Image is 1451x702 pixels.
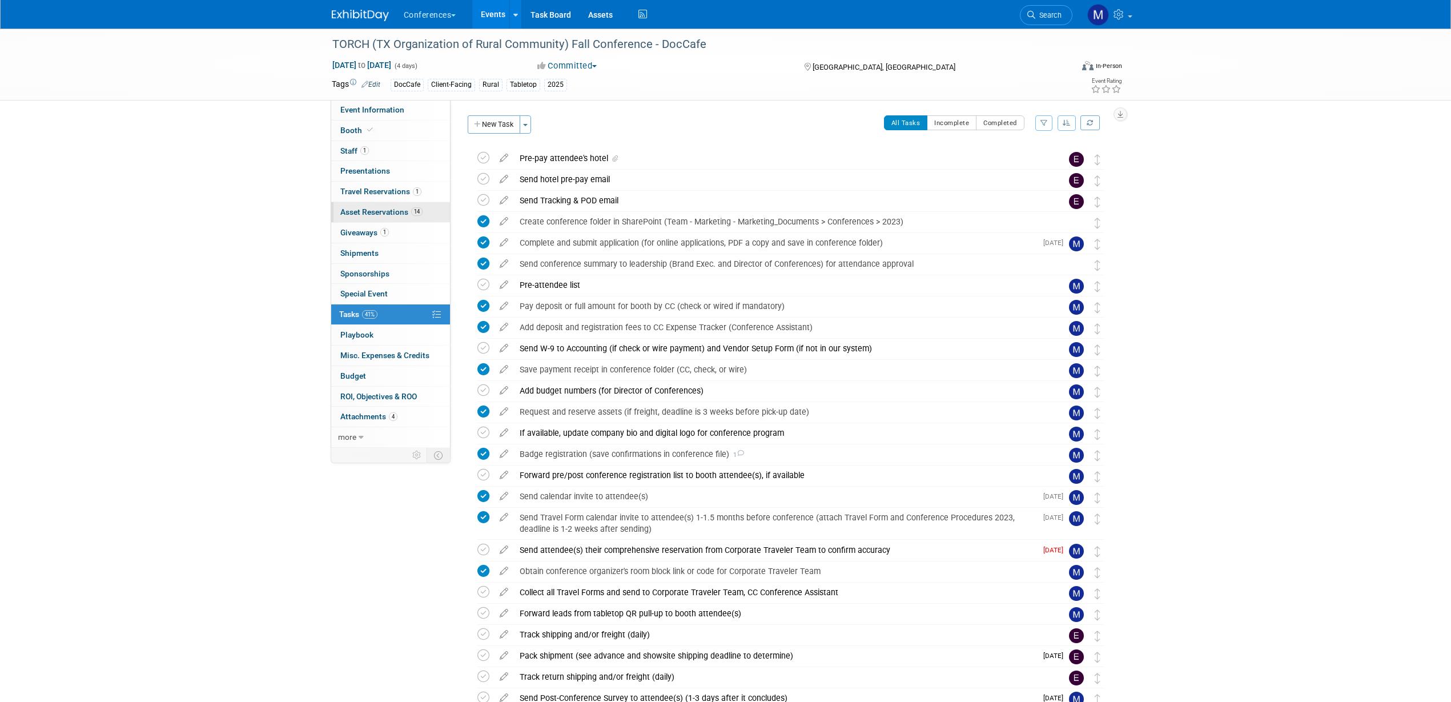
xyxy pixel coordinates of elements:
i: Move task [1095,260,1100,271]
i: Move task [1095,631,1100,641]
img: Marygrace LeGros [1069,427,1084,442]
div: 2025 [544,79,567,91]
a: Giveaways1 [331,223,450,243]
td: Toggle Event Tabs [427,448,450,463]
i: Move task [1095,175,1100,186]
a: more [331,427,450,447]
img: Marygrace LeGros [1087,4,1109,26]
a: edit [494,587,514,597]
a: edit [494,651,514,661]
img: Marygrace LeGros [1069,448,1084,463]
img: Mel Liwanag [1069,258,1084,272]
div: Event Rating [1091,78,1122,84]
div: Add deposit and registration fees to CC Expense Tracker (Conference Assistant) [514,318,1046,337]
a: Presentations [331,161,450,181]
span: [GEOGRAPHIC_DATA], [GEOGRAPHIC_DATA] [813,63,955,71]
span: Presentations [340,166,390,175]
i: Move task [1095,514,1100,524]
a: edit [494,364,514,375]
i: Move task [1095,281,1100,292]
div: Send hotel pre-pay email [514,170,1046,189]
span: Search [1035,11,1062,19]
span: [DATE] [1043,546,1069,554]
img: Marygrace LeGros [1069,586,1084,601]
i: Move task [1095,673,1100,684]
img: Marygrace LeGros [1069,321,1084,336]
div: Add budget numbers (for Director of Conferences) [514,381,1046,400]
a: edit [494,470,514,480]
div: Obtain conference organizer's room block link or code for Corporate Traveler Team [514,561,1046,581]
span: Playbook [340,330,373,339]
div: Pre-pay attendee's hotel [514,149,1046,168]
a: edit [494,491,514,502]
a: Search [1020,5,1072,25]
i: Move task [1095,471,1100,482]
a: edit [494,238,514,248]
a: edit [494,280,514,290]
span: 4 [389,412,397,421]
div: Pay deposit or full amount for booth by CC (check or wired if mandatory) [514,296,1046,316]
a: Refresh [1080,115,1100,130]
div: Send attendee(s) their comprehensive reservation from Corporate Traveler Team to confirm accuracy [514,540,1036,560]
i: Move task [1095,196,1100,207]
div: DocCafe [391,79,424,91]
a: Staff1 [331,141,450,161]
img: Marygrace LeGros [1069,236,1084,251]
span: [DATE] [1043,694,1069,702]
div: Collect all Travel Forms and send to Corporate Traveler Team, CC Conference Assistant [514,583,1046,602]
td: Tags [332,78,380,91]
a: edit [494,512,514,523]
div: Rural [479,79,503,91]
td: Personalize Event Tab Strip [407,448,427,463]
img: Erin Anderson [1069,194,1084,209]
div: Track shipping and/or freight (daily) [514,625,1046,644]
button: Completed [976,115,1024,130]
img: Erin Anderson [1069,628,1084,643]
i: Move task [1095,567,1100,578]
span: Asset Reservations [340,207,423,216]
span: 1 [729,451,744,459]
img: Marygrace LeGros [1069,300,1084,315]
i: Move task [1095,546,1100,557]
span: Staff [340,146,369,155]
img: Format-Inperson.png [1082,61,1094,70]
img: Mel Liwanag [1069,215,1084,230]
div: Create conference folder in SharePoint (Team - Marketing - Marketing_Documents > Conferences > 2023) [514,212,1046,231]
div: Send calendar invite to attendee(s) [514,487,1036,506]
span: Sponsorships [340,269,389,278]
div: Track return shipping and/or freight (daily) [514,667,1046,687]
img: Erin Anderson [1069,173,1084,188]
span: (4 days) [393,62,417,70]
i: Move task [1095,429,1100,440]
a: Special Event [331,284,450,304]
i: Move task [1095,450,1100,461]
img: Marygrace LeGros [1069,607,1084,622]
div: Event Format [1005,59,1123,77]
a: Playbook [331,325,450,345]
img: Marygrace LeGros [1069,511,1084,526]
span: 1 [360,146,369,155]
div: Forward leads from tabletop QR pull-up to booth attendee(s) [514,604,1046,623]
div: TORCH (TX Organization of Rural Community) Fall Conference - DocCafe [328,34,1055,55]
a: edit [494,608,514,619]
i: Booth reservation complete [367,127,373,133]
i: Move task [1095,218,1100,228]
span: Giveaways [340,228,389,237]
i: Move task [1095,652,1100,663]
span: 14 [411,207,423,216]
a: Event Information [331,100,450,120]
button: All Tasks [884,115,928,130]
i: Move task [1095,154,1100,165]
div: Send Tracking & POD email [514,191,1046,210]
a: edit [494,343,514,354]
button: Incomplete [927,115,976,130]
a: Booth [331,121,450,141]
button: New Task [468,115,520,134]
img: Marygrace LeGros [1069,384,1084,399]
img: Marygrace LeGros [1069,490,1084,505]
span: 1 [413,187,421,196]
a: edit [494,672,514,682]
img: Marygrace LeGros [1069,469,1084,484]
i: Move task [1095,366,1100,376]
img: Erin Anderson [1069,152,1084,167]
